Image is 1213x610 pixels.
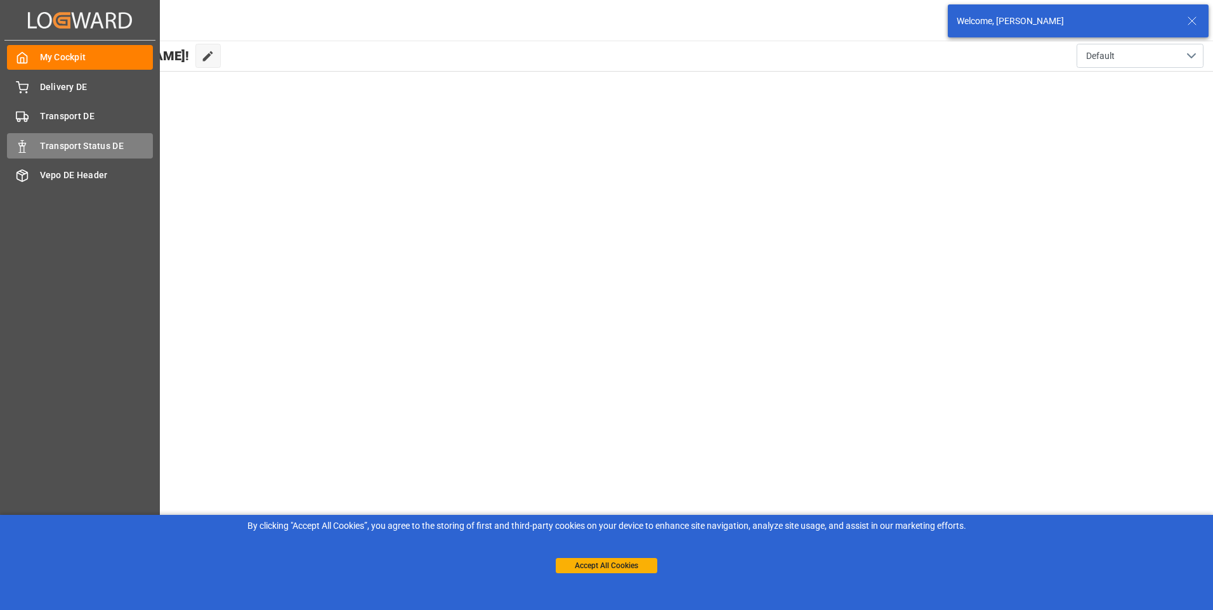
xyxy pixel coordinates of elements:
span: Default [1086,49,1115,63]
span: Vepo DE Header [40,169,154,182]
div: By clicking "Accept All Cookies”, you agree to the storing of first and third-party cookies on yo... [9,519,1204,533]
span: My Cockpit [40,51,154,64]
span: Transport Status DE [40,140,154,153]
a: Vepo DE Header [7,163,153,188]
span: Transport DE [40,110,154,123]
a: Transport Status DE [7,133,153,158]
span: Delivery DE [40,81,154,94]
button: Accept All Cookies [556,558,657,573]
a: Delivery DE [7,74,153,99]
a: My Cockpit [7,45,153,70]
a: Transport DE [7,104,153,129]
span: Hello [PERSON_NAME]! [53,44,189,68]
button: open menu [1077,44,1203,68]
div: Welcome, [PERSON_NAME] [957,15,1175,28]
